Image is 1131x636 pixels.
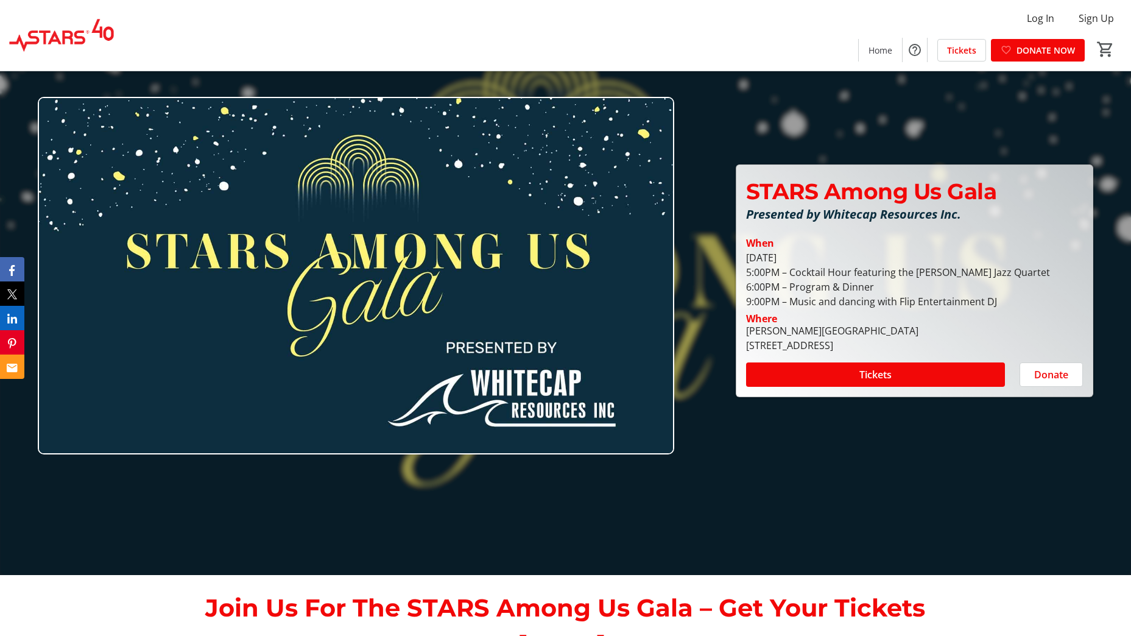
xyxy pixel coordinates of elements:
[1034,367,1068,382] span: Donate
[38,97,674,455] img: Campaign CTA Media Photo
[1027,11,1054,26] span: Log In
[1094,38,1116,60] button: Cart
[746,206,961,222] em: Presented by Whitecap Resources Inc.
[746,338,918,353] div: [STREET_ADDRESS]
[991,39,1085,62] a: DONATE NOW
[746,314,777,323] div: Where
[859,367,892,382] span: Tickets
[746,323,918,338] div: [PERSON_NAME][GEOGRAPHIC_DATA]
[947,44,976,57] span: Tickets
[7,5,116,66] img: STARS's Logo
[869,44,892,57] span: Home
[746,236,774,250] div: When
[859,39,902,62] a: Home
[1079,11,1114,26] span: Sign Up
[1016,44,1075,57] span: DONATE NOW
[1017,9,1064,28] button: Log In
[937,39,986,62] a: Tickets
[746,362,1005,387] button: Tickets
[1020,362,1083,387] button: Donate
[746,250,1083,309] div: [DATE] 5:00PM – Cocktail Hour featuring the [PERSON_NAME] Jazz Quartet 6:00PM – Program & Dinner ...
[1069,9,1124,28] button: Sign Up
[903,38,927,62] button: Help
[746,178,997,205] span: STARS Among Us Gala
